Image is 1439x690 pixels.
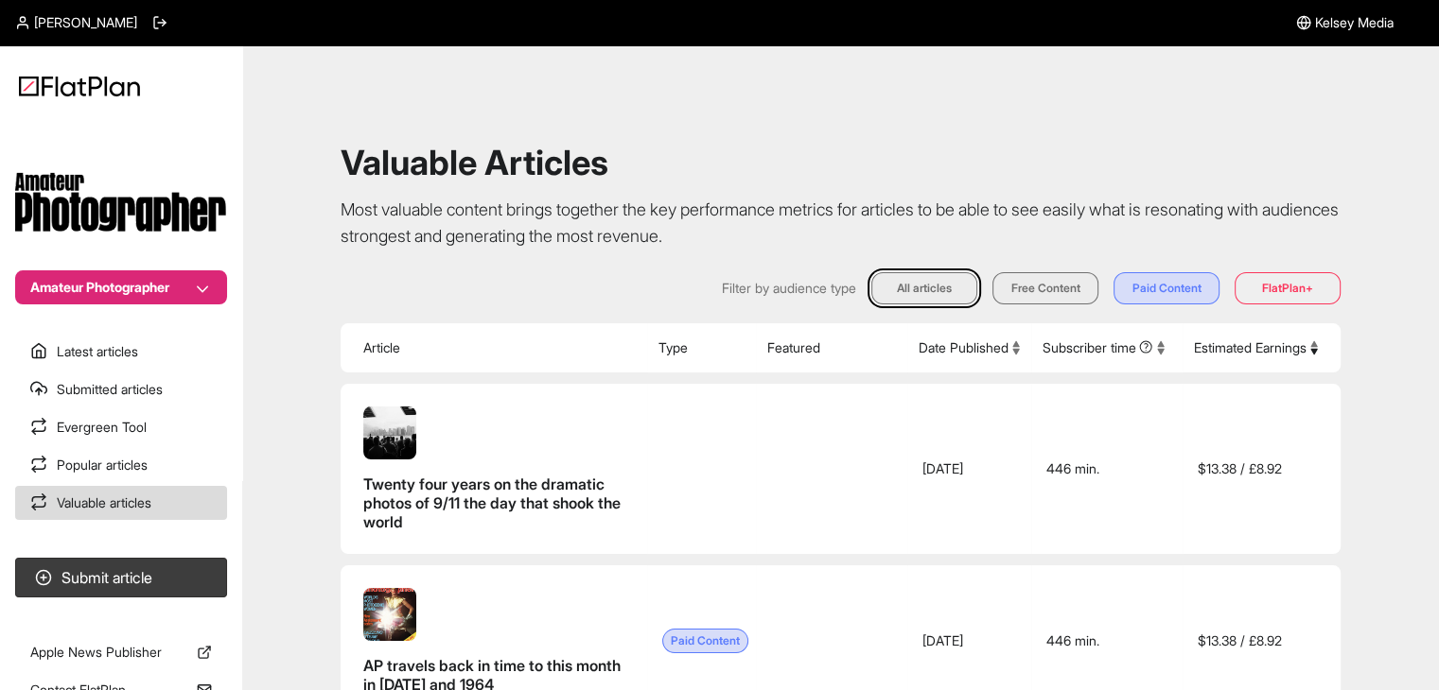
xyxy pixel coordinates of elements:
p: Most valuable content brings together the key performance metrics for articles to be able to see ... [341,197,1341,250]
button: Submit article [15,558,227,597]
a: Twenty four years on the dramatic photos of 9/11 the day that shook the world [363,406,632,531]
span: $ 13.38 [1198,632,1237,648]
button: FlatPlan+ [1235,272,1341,304]
span: £ 8.92 [1249,460,1282,476]
a: Evergreen Tool [15,410,227,444]
span: Kelsey Media [1315,13,1394,32]
th: Article [341,323,647,372]
a: Valuable articles [15,486,227,520]
button: Free Content [992,272,1098,304]
th: Type [647,323,756,372]
img: Publication Logo [15,172,227,233]
td: 446 min. [1031,384,1183,554]
td: / [1183,384,1341,554]
span: [PERSON_NAME] [34,13,137,32]
button: Date Published [919,338,1020,357]
button: Amateur Photographer [15,270,227,304]
button: Estimated Earnings [1194,338,1318,357]
img: Logo [19,76,140,96]
span: Filter by audience type [722,279,856,298]
a: Popular articles [15,448,227,482]
a: Submitted articles [15,372,227,406]
span: Subscriber time [1043,338,1153,357]
span: Paid Content [662,629,748,653]
h1: Valuable Articles [341,144,1341,181]
span: Twenty four years on the dramatic photos of 9/11 the day that shook the world [363,474,632,531]
img: AP travels back in time to this month in 1981 and 1964 [363,588,416,641]
span: $ 13.38 [1198,460,1237,476]
span: £ 8.92 [1249,632,1282,648]
button: All articles [871,272,977,304]
a: [PERSON_NAME] [15,13,137,32]
img: Twenty four years on the dramatic photos of 9/11 the day that shook the world [363,406,416,459]
button: Subscriber time [1043,338,1165,357]
a: Apple News Publisher [15,635,227,669]
td: [DATE] [907,384,1031,554]
a: Latest articles [15,335,227,369]
span: Twenty four years on the dramatic photos of 9/11 the day that shook the world [363,474,621,531]
button: Paid Content [1114,272,1220,304]
th: Featured [756,323,907,372]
